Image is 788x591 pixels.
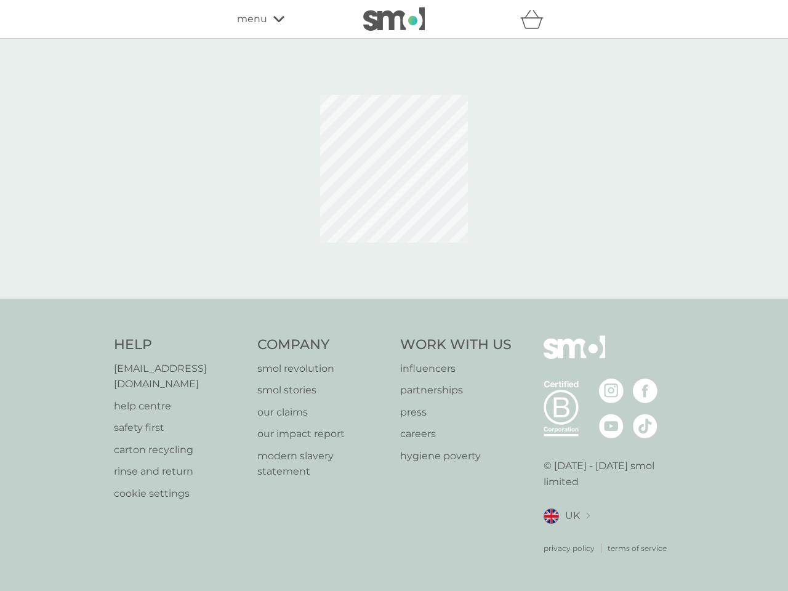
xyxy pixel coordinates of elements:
a: rinse and return [114,464,245,480]
h4: Work With Us [400,336,512,355]
a: smol revolution [257,361,388,377]
p: © [DATE] - [DATE] smol limited [544,458,675,489]
a: hygiene poverty [400,448,512,464]
a: smol stories [257,382,388,398]
img: UK flag [544,509,559,524]
h4: Company [257,336,388,355]
a: cookie settings [114,486,245,502]
img: smol [363,7,425,31]
span: UK [565,508,580,524]
img: visit the smol Facebook page [633,379,657,403]
img: smol [544,336,605,377]
a: carton recycling [114,442,245,458]
div: basket [520,7,551,31]
a: press [400,404,512,420]
a: careers [400,426,512,442]
a: our claims [257,404,388,420]
img: visit the smol Youtube page [599,414,624,438]
span: menu [237,11,267,27]
a: modern slavery statement [257,448,388,480]
img: visit the smol Instagram page [599,379,624,403]
a: influencers [400,361,512,377]
a: privacy policy [544,542,595,554]
h4: Help [114,336,245,355]
a: help centre [114,398,245,414]
img: select a new location [586,513,590,520]
a: our impact report [257,426,388,442]
a: terms of service [608,542,667,554]
a: [EMAIL_ADDRESS][DOMAIN_NAME] [114,361,245,392]
img: visit the smol Tiktok page [633,414,657,438]
a: safety first [114,420,245,436]
a: partnerships [400,382,512,398]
